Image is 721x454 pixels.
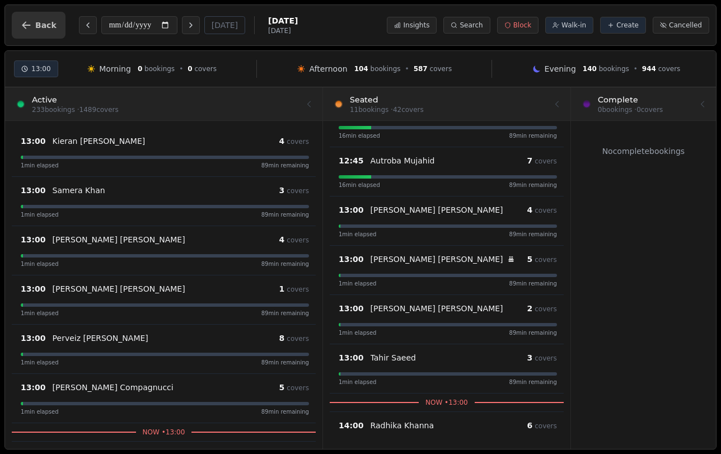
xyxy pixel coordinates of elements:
[204,16,245,34] button: [DATE]
[669,21,702,30] span: Cancelled
[21,260,59,268] span: 1 min elapsed
[53,135,146,147] p: Kieran [PERSON_NAME]
[339,420,364,431] span: 14:00
[287,187,309,195] span: covers
[21,358,59,367] span: 1 min elapsed
[339,230,377,238] span: 1 min elapsed
[261,260,309,268] span: 89 min remaining
[339,352,364,363] span: 13:00
[144,65,175,73] span: bookings
[261,210,309,219] span: 89 min remaining
[578,146,709,157] p: No complete bookings
[371,352,416,363] p: Tahir Saeed
[527,421,532,430] span: 6
[21,234,46,245] span: 13:00
[527,353,532,362] span: 3
[53,185,105,196] p: Samera Khan
[53,283,185,294] p: [PERSON_NAME] [PERSON_NAME]
[339,155,364,166] span: 12:45
[354,65,368,73] span: 104
[509,329,557,337] span: 89 min remaining
[509,230,557,238] span: 89 min remaining
[653,17,709,34] button: Cancelled
[513,21,531,30] span: Block
[35,21,57,29] span: Back
[497,17,539,34] button: Block
[31,64,51,73] span: 13:00
[371,420,434,431] p: Radhika Khanna
[371,65,401,73] span: bookings
[509,279,557,288] span: 89 min remaining
[21,161,59,170] span: 1 min elapsed
[53,333,148,344] p: Perveiz [PERSON_NAME]
[268,15,298,26] span: [DATE]
[287,335,309,343] span: covers
[527,156,532,165] span: 7
[339,181,380,189] span: 16 min elapsed
[21,408,59,416] span: 1 min elapsed
[194,65,217,73] span: covers
[535,256,557,264] span: covers
[261,358,309,367] span: 89 min remaining
[414,65,428,73] span: 587
[535,305,557,313] span: covers
[535,157,557,165] span: covers
[287,138,309,146] span: covers
[287,236,309,244] span: covers
[403,21,429,30] span: Insights
[21,135,46,147] span: 13:00
[545,17,593,34] button: Walk-in
[527,205,532,214] span: 4
[527,255,532,264] span: 5
[279,137,285,146] span: 4
[634,64,638,73] span: •
[535,354,557,362] span: covers
[371,155,435,166] p: Autroba Mujahid
[136,428,192,437] span: NOW • 13:00
[309,63,347,74] span: Afternoon
[460,21,483,30] span: Search
[535,422,557,430] span: covers
[287,285,309,293] span: covers
[21,210,59,219] span: 1 min elapsed
[599,65,629,73] span: bookings
[339,254,364,265] span: 13:00
[371,254,503,265] p: [PERSON_NAME] [PERSON_NAME]
[561,21,586,30] span: Walk-in
[279,235,285,244] span: 4
[79,16,97,34] button: Previous day
[527,304,532,313] span: 2
[658,65,681,73] span: covers
[387,17,437,34] button: Insights
[616,21,639,30] span: Create
[642,65,656,73] span: 944
[279,334,285,343] span: 8
[182,16,200,34] button: Next day
[443,17,490,34] button: Search
[371,303,503,314] p: [PERSON_NAME] [PERSON_NAME]
[179,64,183,73] span: •
[509,378,557,386] span: 89 min remaining
[339,378,377,386] span: 1 min elapsed
[21,382,46,393] span: 13:00
[21,283,46,294] span: 13:00
[405,64,409,73] span: •
[339,329,377,337] span: 1 min elapsed
[339,303,364,314] span: 13:00
[12,12,65,39] button: Back
[430,65,452,73] span: covers
[53,382,174,393] p: [PERSON_NAME] Compagnucci
[188,65,192,73] span: 0
[545,63,576,74] span: Evening
[509,181,557,189] span: 89 min remaining
[261,161,309,170] span: 89 min remaining
[279,284,285,293] span: 1
[53,234,185,245] p: [PERSON_NAME] [PERSON_NAME]
[339,204,364,216] span: 13:00
[279,186,285,195] span: 3
[600,17,646,34] button: Create
[261,408,309,416] span: 89 min remaining
[339,279,377,288] span: 1 min elapsed
[509,132,557,140] span: 89 min remaining
[419,398,475,407] span: NOW • 13:00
